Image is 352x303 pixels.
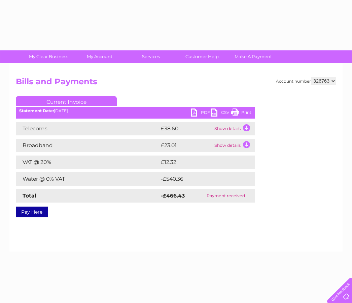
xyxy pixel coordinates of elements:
a: PDF [191,109,211,118]
div: Account number [276,77,336,85]
td: -£540.36 [159,172,244,186]
a: Customer Help [174,50,230,63]
a: Pay Here [16,207,48,217]
strong: Total [23,192,36,199]
a: Services [123,50,179,63]
td: Broadband [16,139,159,152]
td: £38.60 [159,122,213,135]
td: £23.01 [159,139,213,152]
a: Current Invoice [16,96,117,106]
a: My Clear Business [21,50,76,63]
td: Show details [213,122,255,135]
td: Water @ 0% VAT [16,172,159,186]
td: Show details [213,139,255,152]
div: [DATE] [16,109,255,113]
td: £12.32 [159,156,240,169]
b: Statement Date: [19,108,54,113]
td: Payment received [197,189,255,203]
h2: Bills and Payments [16,77,336,90]
a: Print [231,109,251,118]
a: My Account [72,50,128,63]
td: Telecoms [16,122,159,135]
td: VAT @ 20% [16,156,159,169]
strong: -£466.43 [161,192,185,199]
a: CSV [211,109,231,118]
a: Make A Payment [225,50,281,63]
